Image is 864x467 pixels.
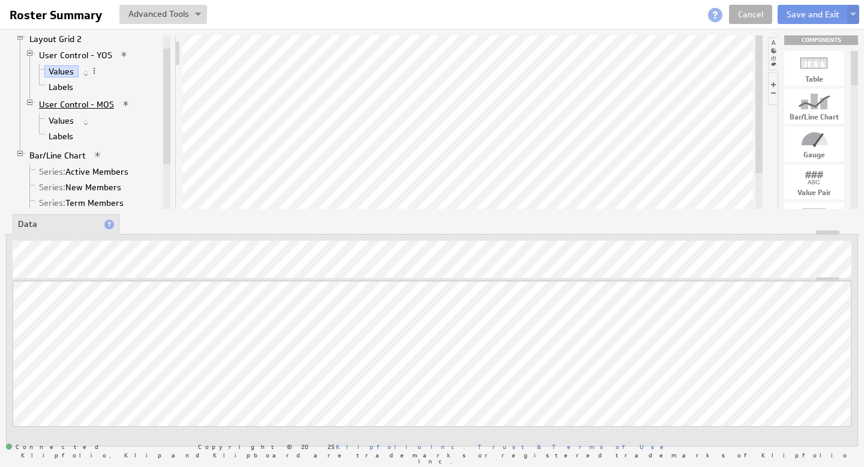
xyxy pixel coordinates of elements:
span: Sorted Z to A [82,118,90,127]
span: More actions [90,67,98,75]
a: Layout Grid 2 [25,33,86,45]
a: Klipfolio Inc. [336,442,465,451]
li: Hide or show the component controls palette [768,72,778,105]
span: Copyright © 2025 [198,444,465,450]
a: Series: Active Members [35,166,133,178]
li: Data [13,214,119,235]
img: button-savedrop.png [195,13,201,17]
span: Series: [39,182,65,193]
span: Connected: ID: dpnc-24 Online: true [6,444,106,451]
div: Drag & drop components onto the workspace [784,35,858,45]
span: Series: [39,166,65,177]
a: User Control - YOS [35,49,117,61]
a: Series: Term Members [35,197,128,209]
div: Bar/Line Chart [784,113,844,121]
div: Gauge [784,151,844,158]
a: Values [44,115,79,127]
a: Series: New Members [35,181,126,193]
span: Sorted Z to A [82,69,90,77]
span: Klipfolio, Klip and Klipboard are trademarks or registered trademarks of Klipfolio Inc. [12,452,858,464]
a: Trust & Terms of Use [478,442,672,451]
span: View applied actions [120,50,128,59]
div: Table [784,76,844,83]
a: Bar/Line Chart [25,149,91,161]
div: Value Pair [784,189,844,196]
img: button-savedrop.png [850,13,856,17]
a: Labels [44,130,78,142]
span: View applied actions [122,100,130,108]
a: Values [44,65,79,77]
a: Cancel [729,5,772,24]
li: Hide or show the component palette [768,37,778,70]
button: Save and Exit [778,5,848,24]
a: User Control - MOS [35,98,119,110]
span: Series: [39,197,65,208]
input: Roster Summary [5,5,112,25]
span: View applied actions [94,151,102,159]
a: Labels [44,81,78,93]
